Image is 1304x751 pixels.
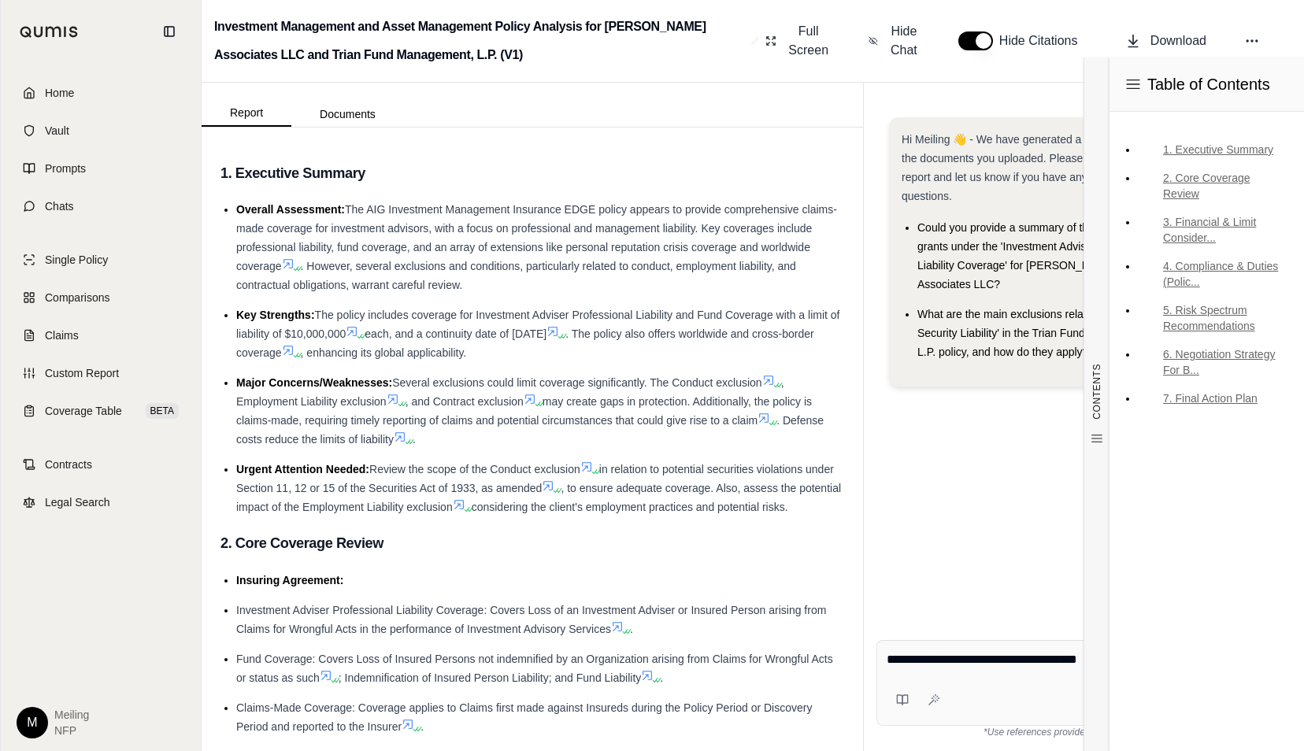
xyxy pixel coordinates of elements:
[786,22,831,60] span: Full Screen
[236,203,837,272] span: The AIG Investment Management Insurance EDGE policy appears to provide comprehensive claims-made ...
[1138,165,1291,206] a: 2. Core Coverage Review
[999,31,1087,50] span: Hide Citations
[45,161,86,176] span: Prompts
[45,403,122,419] span: Coverage Table
[660,671,663,684] span: .
[1138,386,1291,411] a: 7. Final Action Plan
[236,604,826,635] span: Investment Adviser Professional Liability Coverage: Covers Loss of an Investment Adviser or Insur...
[1138,253,1291,294] a: 4. Compliance & Duties (Polic...
[236,463,834,494] span: in relation to potential securities violations under Section 11, 12 or 15 of the Securities Act o...
[10,318,191,353] a: Claims
[10,151,191,186] a: Prompts
[45,290,109,305] span: Comparisons
[902,133,1161,202] span: Hi Meiling 👋 - We have generated a report based on the documents you uploaded. Please review the ...
[420,720,424,733] span: .
[236,260,796,291] span: . However, several exclusions and conditions, particularly related to conduct, employment liabili...
[10,447,191,482] a: Contracts
[365,327,546,340] span: each, and a continuity date of [DATE]
[10,242,191,277] a: Single Policy
[406,395,524,408] span: , and Contract exclusion
[45,123,69,139] span: Vault
[45,457,92,472] span: Contracts
[45,198,74,214] span: Chats
[17,707,48,738] div: M
[236,309,839,340] span: The policy includes coverage for Investment Adviser Professional Liability and Fund Coverage with...
[862,16,927,66] button: Hide Chat
[630,623,633,635] span: .
[214,13,745,69] h2: Investment Management and Asset Management Policy Analysis for [PERSON_NAME] Associates LLC and T...
[369,463,580,475] span: Review the scope of the Conduct exclusion
[392,376,762,389] span: Several exclusions could limit coverage significantly. The Conduct exclusion
[202,100,291,127] button: Report
[876,726,1285,738] div: *Use references provided to verify information.
[917,221,1163,290] span: Could you provide a summary of the key coverage grants under the 'Investment Adviser Professional...
[1138,342,1291,383] a: 6. Negotiation Strategy For B...
[291,102,404,127] button: Documents
[472,501,788,513] span: considering the client's employment practices and potential risks.
[10,394,191,428] a: Coverage TableBETA
[146,403,179,419] span: BETA
[1091,364,1103,420] span: CONTENTS
[236,203,345,216] span: Overall Assessment:
[339,671,641,684] span: ; Indemnification of Insured Person Liability; and Fund Liability
[236,376,392,389] span: Major Concerns/Weaknesses:
[10,485,191,520] a: Legal Search
[54,723,89,738] span: NFP
[759,16,837,66] button: Full Screen
[236,653,833,684] span: Fund Coverage: Covers Loss of Insured Persons not indemnified by an Organization arising from Cla...
[10,76,191,110] a: Home
[1147,73,1270,95] span: Table of Contents
[1150,31,1206,50] span: Download
[220,159,844,187] h3: 1. Executive Summary
[10,280,191,315] a: Comparisons
[45,85,74,101] span: Home
[1138,137,1291,162] a: 1. Executive Summary
[236,309,315,321] span: Key Strengths:
[236,574,343,586] span: Insuring Agreement:
[1138,298,1291,339] a: 5. Risk Spectrum Recommendations
[10,189,191,224] a: Chats
[1138,209,1291,250] a: 3. Financial & Limit Consider...
[220,529,844,557] h3: 2. Core Coverage Review
[887,22,921,60] span: Hide Chat
[10,113,191,148] a: Vault
[1119,25,1213,57] button: Download
[236,701,812,733] span: Claims-Made Coverage: Coverage applies to Claims first made against Insureds during the Policy Pe...
[54,707,89,723] span: Meiling
[45,494,110,510] span: Legal Search
[917,308,1157,358] span: What are the main exclusions related to 'Network Security Liability' in the Trian Fund Management...
[20,26,79,38] img: Qumis Logo
[45,365,119,381] span: Custom Report
[236,463,369,475] span: Urgent Attention Needed:
[157,19,182,44] button: Collapse sidebar
[413,433,416,446] span: .
[45,252,108,268] span: Single Policy
[236,327,814,359] span: . The policy also offers worldwide and cross-border coverage
[10,356,191,390] a: Custom Report
[301,346,467,359] span: , enhancing its global applicability.
[45,327,79,343] span: Claims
